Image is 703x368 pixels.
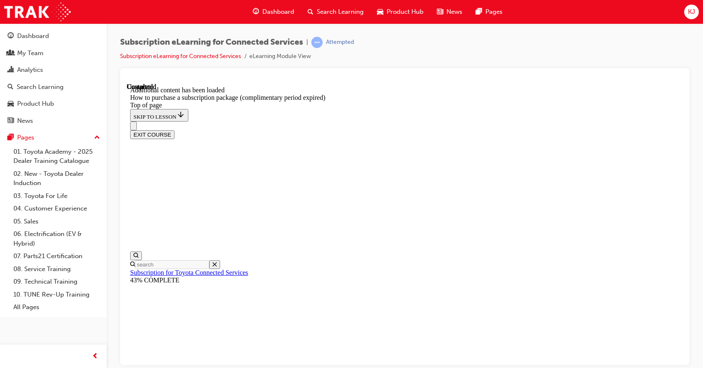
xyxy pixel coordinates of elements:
[308,7,313,17] span: search-icon
[262,7,294,17] span: Dashboard
[17,116,33,126] div: News
[10,190,103,203] a: 03. Toyota For Life
[10,275,103,288] a: 09. Technical Training
[3,62,103,78] a: Analytics
[387,7,423,17] span: Product Hub
[370,3,430,20] a: car-iconProduct Hub
[10,263,103,276] a: 08. Service Training
[246,3,301,20] a: guage-iconDashboard
[3,46,103,61] a: My Team
[8,50,14,57] span: people-icon
[3,130,103,145] button: Pages
[92,351,98,362] span: prev-icon
[684,5,699,19] button: KJ
[3,3,553,11] div: Additional content has been loaded
[485,7,503,17] span: Pages
[17,31,49,41] div: Dashboard
[3,38,10,47] button: Close navigation menu
[4,3,71,21] img: Trak
[3,193,553,201] div: 43% COMPLETE
[10,288,103,301] a: 10. TUNE Rev-Up Training
[3,27,103,130] button: DashboardMy TeamAnalyticsSearch LearningProduct HubNews
[469,3,509,20] a: pages-iconPages
[82,177,93,186] button: Close search menu
[8,66,14,74] span: chart-icon
[317,7,364,17] span: Search Learning
[17,65,43,75] div: Analytics
[3,47,48,56] button: EXIT COURSE
[17,48,44,58] div: My Team
[326,38,354,46] div: Attempted
[3,11,553,18] div: How to purchase a subscription package (complimentary period expired)
[430,3,469,20] a: news-iconNews
[688,7,695,17] span: KJ
[10,228,103,250] a: 06. Electrification (EV & Hybrid)
[446,7,462,17] span: News
[377,7,383,17] span: car-icon
[17,99,54,109] div: Product Hub
[8,33,14,40] span: guage-icon
[10,250,103,263] a: 07. Parts21 Certification
[311,37,323,48] span: learningRecordVerb_ATTEMPT-icon
[3,26,62,38] button: SKIP TO LESSON
[10,301,103,314] a: All Pages
[437,7,443,17] span: news-icon
[94,132,100,143] span: up-icon
[476,7,482,17] span: pages-icon
[3,113,103,129] a: News
[8,134,14,142] span: pages-icon
[17,82,64,92] div: Search Learning
[8,177,82,186] input: Search
[10,215,103,228] a: 05. Sales
[8,117,14,125] span: news-icon
[306,38,308,47] span: |
[8,100,14,108] span: car-icon
[3,186,121,193] a: Subscription for Toyota Connected Services
[10,168,103,190] a: 02. New - Toyota Dealer Induction
[17,133,34,142] div: Pages
[3,168,15,177] button: Open search menu
[3,28,103,44] a: Dashboard
[3,96,103,112] a: Product Hub
[253,7,259,17] span: guage-icon
[120,53,241,60] a: Subscription eLearning for Connected Services
[8,84,13,91] span: search-icon
[10,202,103,215] a: 04. Customer Experience
[10,145,103,168] a: 01. Toyota Academy - 2025 Dealer Training Catalogue
[7,30,58,37] span: SKIP TO LESSON
[301,3,370,20] a: search-iconSearch Learning
[3,18,553,26] div: Top of page
[120,38,303,47] span: Subscription eLearning for Connected Services
[3,79,103,95] a: Search Learning
[249,52,311,61] li: eLearning Module View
